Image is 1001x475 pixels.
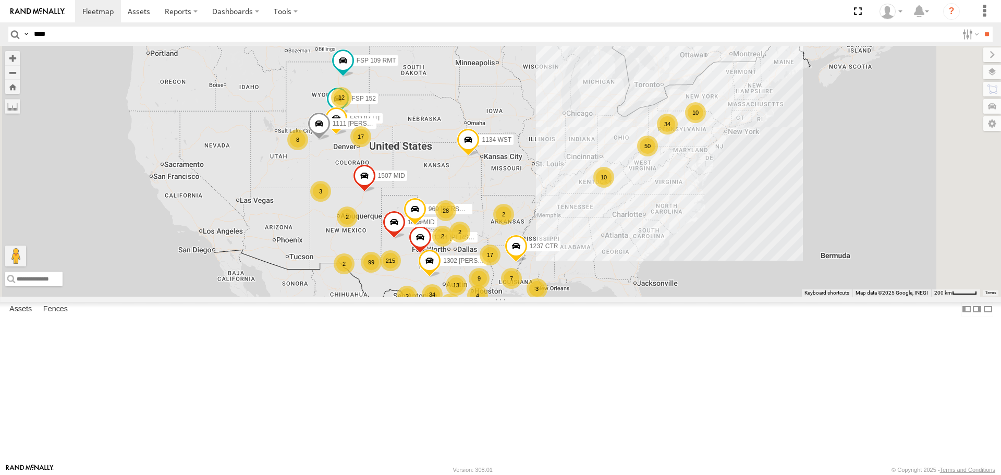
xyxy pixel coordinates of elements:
div: 28 [435,200,456,221]
button: Zoom out [5,65,20,80]
span: 1134 WST [482,137,511,144]
span: FSP 97 UT [350,115,381,123]
span: 200 km [934,290,952,296]
button: Zoom in [5,51,20,65]
button: Drag Pegman onto the map to open Street View [5,246,26,266]
label: Search Filter Options [958,27,981,42]
a: Visit our Website [6,465,54,475]
div: 8 [287,129,308,150]
div: 17 [480,245,500,265]
label: Dock Summary Table to the Right [972,302,982,317]
div: Version: 308.01 [453,467,493,473]
span: Map data ©2025 Google, INEGI [856,290,928,296]
label: Hide Summary Table [983,302,993,317]
label: Fences [38,302,73,317]
span: 1302 [PERSON_NAME] [443,258,510,265]
label: Measure [5,99,20,114]
a: Terms (opens in new tab) [985,290,996,295]
div: 9 [469,268,490,289]
div: 10 [593,167,614,188]
div: 10 [685,102,706,123]
i: ? [943,3,960,20]
span: 1111 [PERSON_NAME] [333,120,400,128]
label: Assets [4,302,37,317]
div: 3 [310,181,331,202]
div: 34 [657,114,678,135]
button: Zoom Home [5,80,20,94]
label: Map Settings [983,116,1001,131]
button: Map Scale: 200 km per 44 pixels [931,289,980,297]
div: 215 [380,250,401,271]
div: 34 [422,284,443,305]
img: rand-logo.svg [10,8,65,15]
div: 2 [449,222,470,242]
div: 50 [637,136,658,156]
span: FSP 152 [351,95,375,103]
div: 13 [446,275,467,296]
span: FSP 109 RMT [357,57,396,65]
div: 2 [432,226,453,247]
div: 99 [361,252,382,273]
div: 2 [397,286,418,307]
span: 969 [PERSON_NAME] [429,205,492,213]
div: © Copyright 2025 - [892,467,995,473]
div: 7 [501,268,522,289]
div: 3 [527,278,547,299]
div: 17 [350,126,371,147]
a: Terms and Conditions [940,467,995,473]
div: 2 [334,253,355,274]
div: 2 [337,206,358,227]
label: Dock Summary Table to the Left [961,302,972,317]
div: 4 [467,285,488,306]
div: 10 [440,294,461,314]
label: Search Query [22,27,30,42]
div: 12 [331,87,352,108]
button: Keyboard shortcuts [804,289,849,297]
span: 1237 CTR [530,243,558,250]
div: Randy Yohe [876,4,906,19]
div: 2 [493,204,514,225]
span: 1005 MID [408,218,435,226]
span: 1507 MID [378,172,405,179]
